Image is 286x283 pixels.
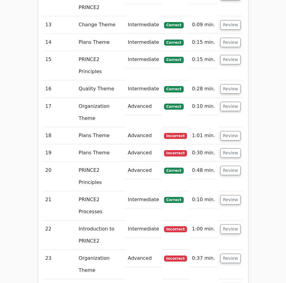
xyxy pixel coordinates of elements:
td: 16 [43,80,76,98]
td: Advanced [125,98,161,115]
span: Incorrect [164,256,187,262]
td: 20 [43,162,76,191]
td: PRINCE2 Processes [76,191,125,220]
button: Review [220,195,241,204]
button: Review [220,224,241,234]
td: PRINCE2 Principles [76,51,125,80]
td: 17 [43,98,76,127]
td: 0:30 min. [189,144,218,162]
td: Change Theme [76,16,125,34]
td: Advanced [125,127,161,144]
span: Incorrect [164,150,187,156]
button: Review [220,20,241,30]
td: Intermediate [125,80,161,98]
button: Review [220,55,241,64]
td: 23 [43,250,76,279]
td: 13 [43,16,76,34]
td: 0:10 min. [189,191,218,208]
td: Plans Theme [76,34,125,51]
td: Quality Theme [76,80,125,98]
td: 0:28 min. [189,80,218,98]
td: Advanced [125,250,161,267]
td: 0:10 min. [189,98,218,115]
span: Correct [164,86,184,92]
td: PRINCE2 Principles [76,162,125,191]
td: 15 [43,51,76,80]
td: 1:01 min. [189,127,218,144]
button: Review [220,131,241,140]
td: Organization Theme [76,98,125,127]
td: Advanced [125,144,161,162]
button: Review [220,254,241,263]
button: Review [220,102,241,111]
td: Advanced [125,162,161,179]
td: Intermediate [125,16,161,34]
td: Organization Theme [76,250,125,279]
td: 0:09 min. [189,16,218,34]
button: Review [220,148,241,158]
td: 19 [43,144,76,162]
td: 21 [43,191,76,220]
td: Intermediate [125,191,161,208]
td: 0:37 min. [189,250,218,267]
td: Intermediate [125,34,161,51]
td: 22 [43,220,76,250]
span: Incorrect [164,133,187,139]
td: 0:15 min. [189,51,218,68]
span: Correct [164,22,184,28]
td: 0:48 min. [189,162,218,179]
span: Correct [164,57,184,63]
td: Introduction to PRINCE2 [76,220,125,250]
span: Correct [164,168,184,174]
span: Correct [164,197,184,203]
td: 1:00 min. [189,220,218,238]
span: Correct [164,40,184,46]
td: 14 [43,34,76,51]
span: Correct [164,104,184,110]
button: Review [220,38,241,47]
td: Intermediate [125,51,161,68]
span: Incorrect [164,226,187,232]
button: Review [220,166,241,175]
td: 0:15 min. [189,34,218,51]
td: Plans Theme [76,144,125,162]
td: 18 [43,127,76,144]
td: Intermediate [125,220,161,238]
td: Plans Theme [76,127,125,144]
button: Review [220,84,241,94]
